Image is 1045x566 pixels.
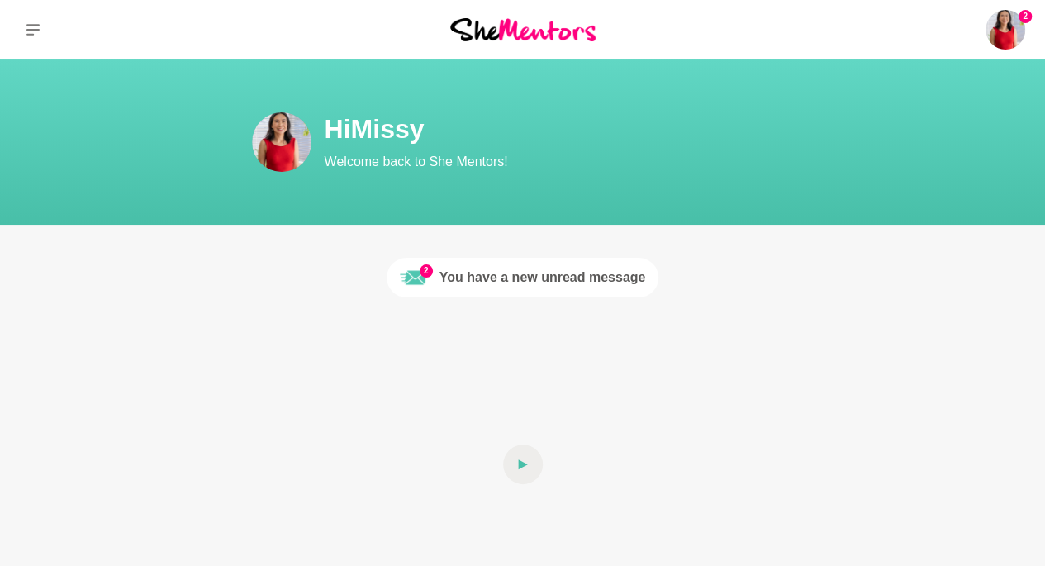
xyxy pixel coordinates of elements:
p: Welcome back to She Mentors! [325,152,919,172]
img: She Mentors Logo [450,18,596,40]
a: 2Unread messageYou have a new unread message [387,258,659,297]
div: You have a new unread message [439,268,646,288]
img: Dr Missy Wolfman [252,112,311,172]
img: Dr Missy Wolfman [986,10,1025,50]
img: Unread message [400,264,426,291]
span: 2 [1019,10,1032,23]
span: 2 [420,264,433,278]
a: Dr Missy Wolfman2 [986,10,1025,50]
h1: Hi Missy [325,112,919,145]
